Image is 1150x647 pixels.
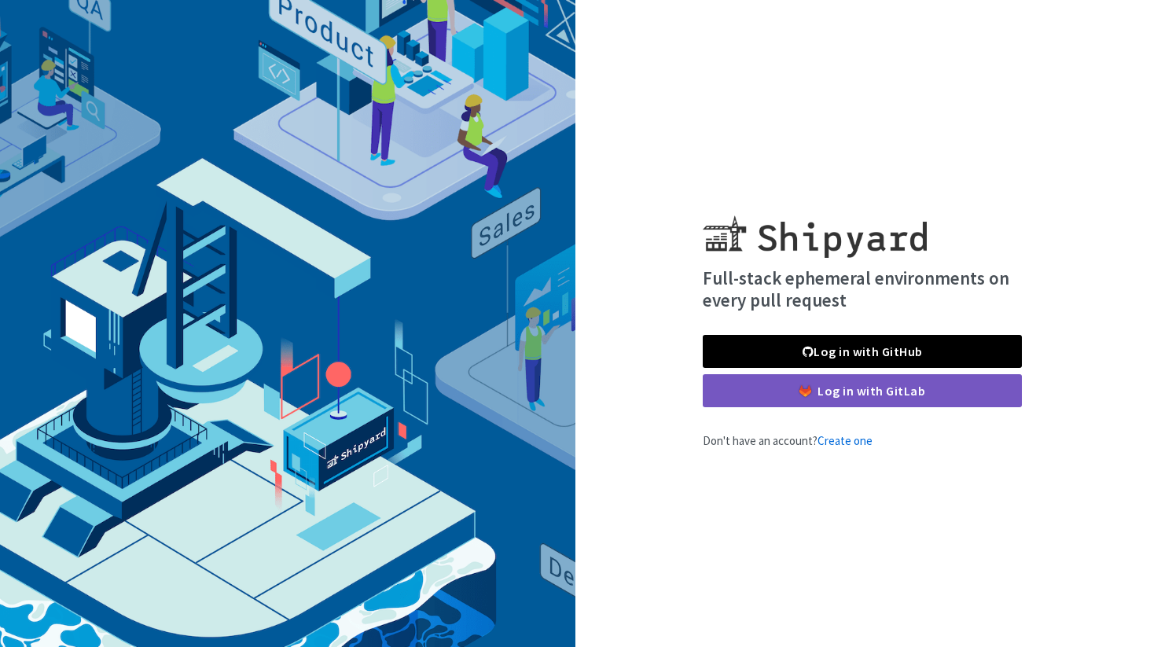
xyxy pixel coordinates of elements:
[703,197,927,258] img: Shipyard logo
[817,433,873,448] a: Create one
[703,433,873,448] span: Don't have an account?
[799,385,811,397] img: gitlab-color.svg
[703,335,1022,368] a: Log in with GitHub
[703,267,1022,311] h4: Full-stack ephemeral environments on every pull request
[703,374,1022,407] a: Log in with GitLab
